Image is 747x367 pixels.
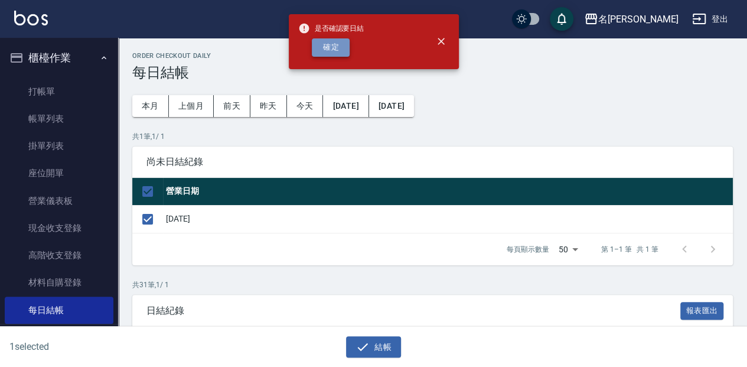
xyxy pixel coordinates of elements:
h3: 每日結帳 [132,64,733,81]
a: 每日結帳 [5,297,113,324]
span: 日結紀錄 [146,305,680,317]
a: 帳單列表 [5,105,113,132]
button: [DATE] [323,95,368,117]
button: 今天 [287,95,324,117]
button: 名[PERSON_NAME] [579,7,683,31]
p: 第 1–1 筆 共 1 筆 [601,244,658,255]
span: 是否確認要日結 [298,22,364,34]
div: 50 [554,233,582,265]
p: 每頁顯示數量 [507,244,549,255]
button: 上個月 [169,95,214,117]
a: 排班表 [5,324,113,351]
button: 本月 [132,95,169,117]
a: 高階收支登錄 [5,242,113,269]
h6: 1 selected [9,339,184,354]
button: 結帳 [346,336,401,358]
div: 名[PERSON_NAME] [598,12,678,27]
h2: Order checkout daily [132,52,733,60]
img: Logo [14,11,48,25]
td: [DATE] [163,205,733,233]
a: 座位開單 [5,160,113,187]
a: 掛單列表 [5,132,113,160]
th: 營業日期 [163,178,733,206]
button: 櫃檯作業 [5,43,113,73]
p: 共 31 筆, 1 / 1 [132,280,733,290]
a: 現金收支登錄 [5,215,113,242]
button: 昨天 [250,95,287,117]
button: close [428,28,454,54]
a: 打帳單 [5,78,113,105]
p: 共 1 筆, 1 / 1 [132,131,733,142]
button: 前天 [214,95,250,117]
button: 報表匯出 [680,302,724,320]
button: save [550,7,573,31]
button: 確定 [312,38,350,57]
a: 營業儀表板 [5,187,113,215]
a: 報表匯出 [680,304,724,316]
a: 材料自購登錄 [5,269,113,296]
button: [DATE] [369,95,414,117]
span: 尚未日結紀錄 [146,156,719,168]
button: 登出 [687,8,733,30]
